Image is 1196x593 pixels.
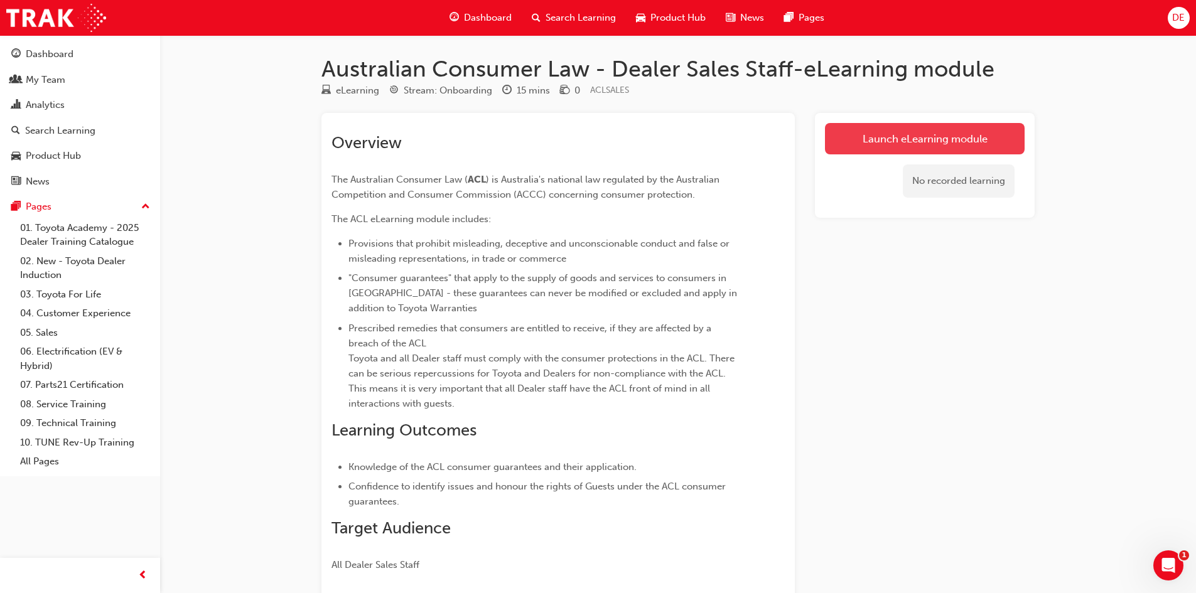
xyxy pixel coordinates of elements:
[26,200,51,214] div: Pages
[439,5,522,31] a: guage-iconDashboard
[1179,550,1189,560] span: 1
[15,375,155,395] a: 07. Parts21 Certification
[15,342,155,375] a: 06. Electrification (EV & Hybrid)
[25,124,95,138] div: Search Learning
[15,218,155,252] a: 01. Toyota Academy - 2025 Dealer Training Catalogue
[331,174,468,185] span: The Australian Consumer Law (
[11,100,21,111] span: chart-icon
[15,414,155,433] a: 09. Technical Training
[331,133,402,152] span: Overview
[389,83,492,99] div: Stream
[348,238,732,264] span: Provisions that prohibit misleading, deceptive and unconscionable conduct and false or misleading...
[903,164,1015,198] div: No recorded learning
[331,174,722,200] span: ) is Australia's national law regulated by the Australian Competition and Consumer Commission (AC...
[5,93,155,117] a: Analytics
[404,83,492,98] div: Stream: Onboarding
[5,68,155,92] a: My Team
[11,75,21,86] span: people-icon
[331,420,477,440] span: Learning Outcomes
[15,452,155,471] a: All Pages
[468,174,486,185] span: ACL
[15,433,155,452] a: 10. TUNE Rev-Up Training
[5,195,155,218] button: Pages
[774,5,834,31] a: pages-iconPages
[15,252,155,285] a: 02. New - Toyota Dealer Induction
[502,85,512,97] span: clock-icon
[11,176,21,188] span: news-icon
[321,85,331,97] span: learningResourceType_ELEARNING-icon
[26,73,65,87] div: My Team
[726,10,735,26] span: news-icon
[532,10,541,26] span: search-icon
[331,559,419,570] span: All Dealer Sales Staff
[389,85,399,97] span: target-icon
[450,10,459,26] span: guage-icon
[546,11,616,25] span: Search Learning
[1168,7,1190,29] button: DE
[11,126,20,137] span: search-icon
[560,85,569,97] span: money-icon
[716,5,774,31] a: news-iconNews
[321,83,379,99] div: Type
[348,323,737,409] span: Prescribed remedies that consumers are entitled to receive, if they are affected by a breach of t...
[502,83,550,99] div: Duration
[626,5,716,31] a: car-iconProduct Hub
[6,4,106,32] img: Trak
[574,83,580,98] div: 0
[825,123,1025,154] a: Launch eLearning module
[5,144,155,168] a: Product Hub
[15,285,155,304] a: 03. Toyota For Life
[348,461,637,473] span: Knowledge of the ACL consumer guarantees and their application.
[15,395,155,414] a: 08. Service Training
[1172,11,1185,25] span: DE
[321,55,1035,83] h1: Australian Consumer Law - Dealer Sales Staff-eLearning module
[560,83,580,99] div: Price
[5,119,155,142] a: Search Learning
[336,83,379,98] div: eLearning
[15,304,155,323] a: 04. Customer Experience
[348,481,728,507] span: Confidence to identify issues and honour the rights of Guests under the ACL consumer guarantees.
[517,83,550,98] div: 15 mins
[141,199,150,215] span: up-icon
[740,11,764,25] span: News
[331,518,451,538] span: Target Audience
[15,323,155,343] a: 05. Sales
[799,11,824,25] span: Pages
[26,47,73,61] div: Dashboard
[348,272,740,314] span: "Consumer guarantees" that apply to the supply of goods and services to consumers in [GEOGRAPHIC_...
[11,201,21,213] span: pages-icon
[650,11,706,25] span: Product Hub
[636,10,645,26] span: car-icon
[26,174,50,189] div: News
[26,149,81,163] div: Product Hub
[5,170,155,193] a: News
[5,40,155,195] button: DashboardMy TeamAnalyticsSearch LearningProduct HubNews
[590,85,629,95] span: Learning resource code
[11,151,21,162] span: car-icon
[464,11,512,25] span: Dashboard
[522,5,626,31] a: search-iconSearch Learning
[11,49,21,60] span: guage-icon
[5,43,155,66] a: Dashboard
[1153,550,1183,580] iframe: Intercom live chat
[331,213,491,225] span: The ACL eLearning module includes:
[138,568,148,584] span: prev-icon
[784,10,794,26] span: pages-icon
[26,98,65,112] div: Analytics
